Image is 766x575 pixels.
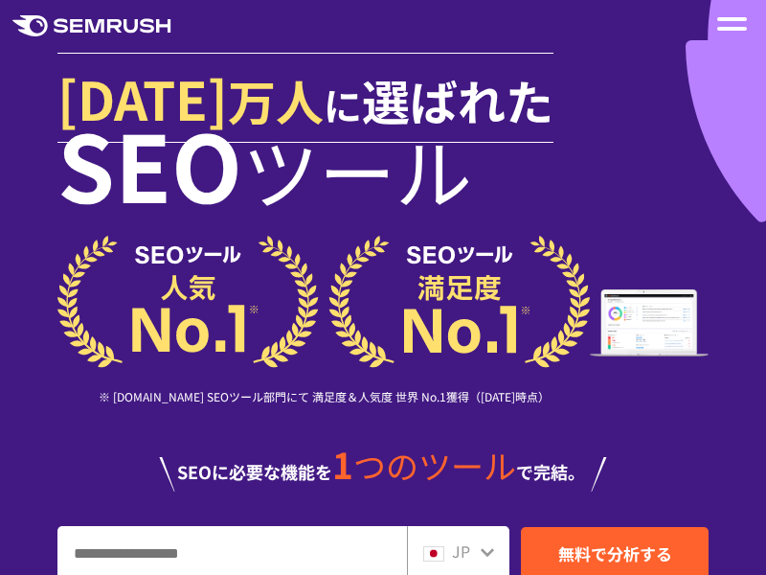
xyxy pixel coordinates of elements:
span: で完結。 [516,459,585,484]
span: JP [452,540,470,563]
span: に [324,77,362,132]
span: ツール [242,114,472,225]
div: SEOに必要な機能を [57,429,709,493]
span: 1 [332,438,353,490]
span: [DATE] [57,59,228,136]
span: 無料で分析する [558,541,672,565]
span: 選ばれた [362,65,553,134]
span: 万人 [228,65,324,134]
span: つのツール [353,442,516,489]
span: SEO [57,97,242,230]
div: ※ [DOMAIN_NAME] SEOツール部門にて 満足度＆人気度 世界 No.1獲得（[DATE]時点） [57,368,590,429]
